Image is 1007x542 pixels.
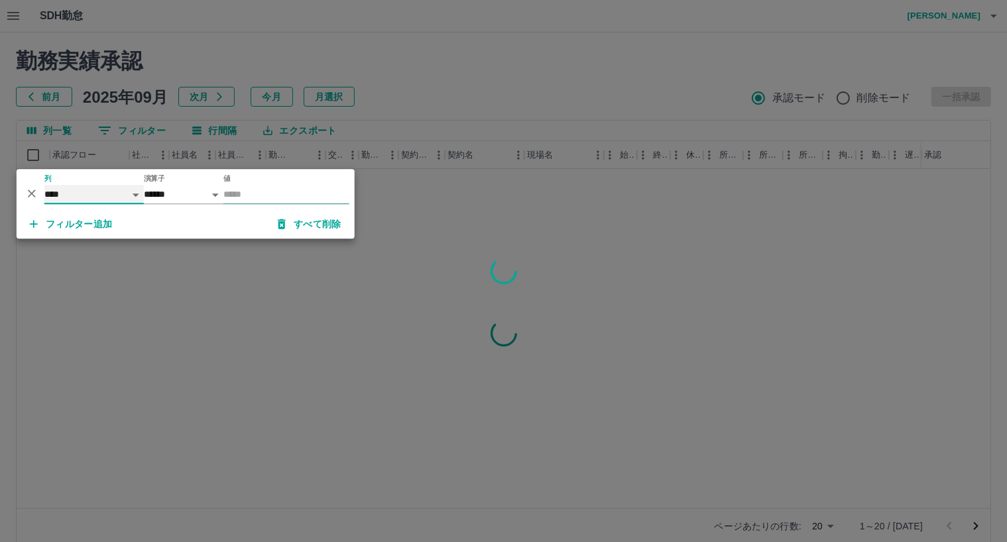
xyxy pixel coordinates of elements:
button: 削除 [22,184,42,203]
button: すべて削除 [267,212,352,236]
label: 演算子 [144,174,165,184]
button: フィルター追加 [19,212,123,236]
label: 列 [44,174,52,184]
label: 値 [223,174,231,184]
